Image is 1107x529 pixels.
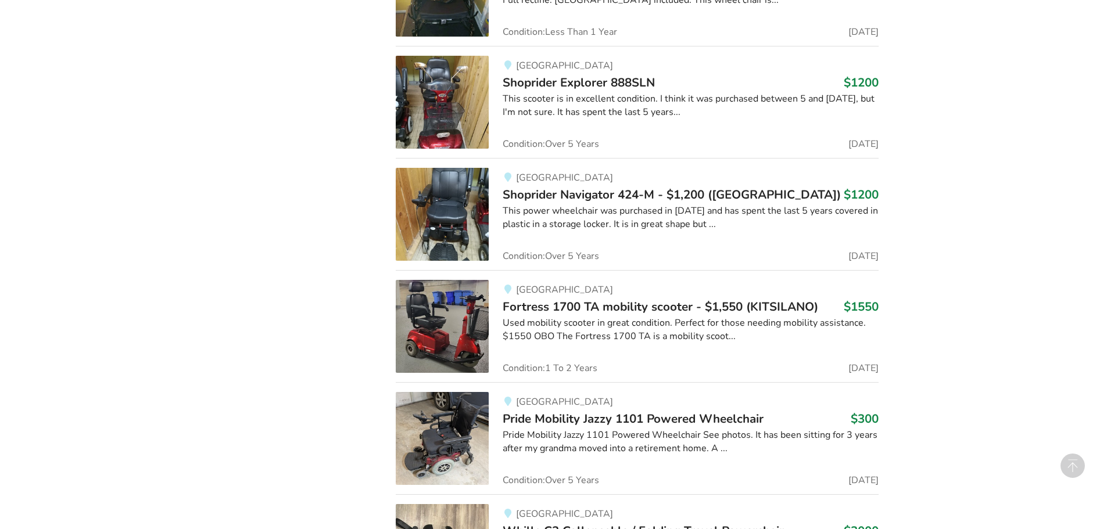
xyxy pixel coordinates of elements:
[848,27,879,37] span: [DATE]
[503,27,617,37] span: Condition: Less Than 1 Year
[503,204,879,231] div: This power wheelchair was purchased in [DATE] and has spent the last 5 years covered in plastic i...
[503,364,597,373] span: Condition: 1 To 2 Years
[396,280,489,373] img: mobility-fortress 1700 ta mobility scooter - $1,550 (kitsilano)
[503,316,879,343] div: Used mobility scooter in great condition. Perfect for those needing mobility assistance. $1550 OB...
[503,411,764,427] span: Pride Mobility Jazzy 1101 Powered Wheelchair
[848,251,879,261] span: [DATE]
[396,382,879,494] a: mobility-pride mobility jazzy 1101 powered wheelchair[GEOGRAPHIC_DATA]Pride Mobility Jazzy 1101 P...
[396,168,489,261] img: mobility-shoprider navigator 424-m - $1,200 (vancouver)
[503,251,599,261] span: Condition: Over 5 Years
[848,139,879,149] span: [DATE]
[396,56,489,149] img: mobility-shoprider explorer 888sln
[844,187,879,202] h3: $1200
[503,92,879,119] div: This scooter is in excellent condition. I think it was purchased between 5 and [DATE], but I'm no...
[503,186,841,203] span: Shoprider Navigator 424-M - $1,200 ([GEOGRAPHIC_DATA])
[516,508,613,520] span: [GEOGRAPHIC_DATA]
[516,171,613,184] span: [GEOGRAPHIC_DATA]
[396,392,489,485] img: mobility-pride mobility jazzy 1101 powered wheelchair
[503,74,655,91] span: Shoprider Explorer 888SLN
[516,59,613,72] span: [GEOGRAPHIC_DATA]
[848,364,879,373] span: [DATE]
[503,429,879,455] div: Pride Mobility Jazzy 1101 Powered Wheelchair See photos. It has been sitting for 3 years after my...
[503,139,599,149] span: Condition: Over 5 Years
[844,75,879,90] h3: $1200
[851,411,879,426] h3: $300
[396,158,879,270] a: mobility-shoprider navigator 424-m - $1,200 (vancouver)[GEOGRAPHIC_DATA]Shoprider Navigator 424-M...
[396,270,879,382] a: mobility-fortress 1700 ta mobility scooter - $1,550 (kitsilano)[GEOGRAPHIC_DATA]Fortress 1700 TA ...
[503,298,818,315] span: Fortress 1700 TA mobility scooter - $1,550 (KITSILANO)
[516,395,613,408] span: [GEOGRAPHIC_DATA]
[844,299,879,314] h3: $1550
[396,46,879,158] a: mobility-shoprider explorer 888sln[GEOGRAPHIC_DATA]Shoprider Explorer 888SLN$1200This scooter is ...
[516,283,613,296] span: [GEOGRAPHIC_DATA]
[503,476,599,485] span: Condition: Over 5 Years
[848,476,879,485] span: [DATE]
